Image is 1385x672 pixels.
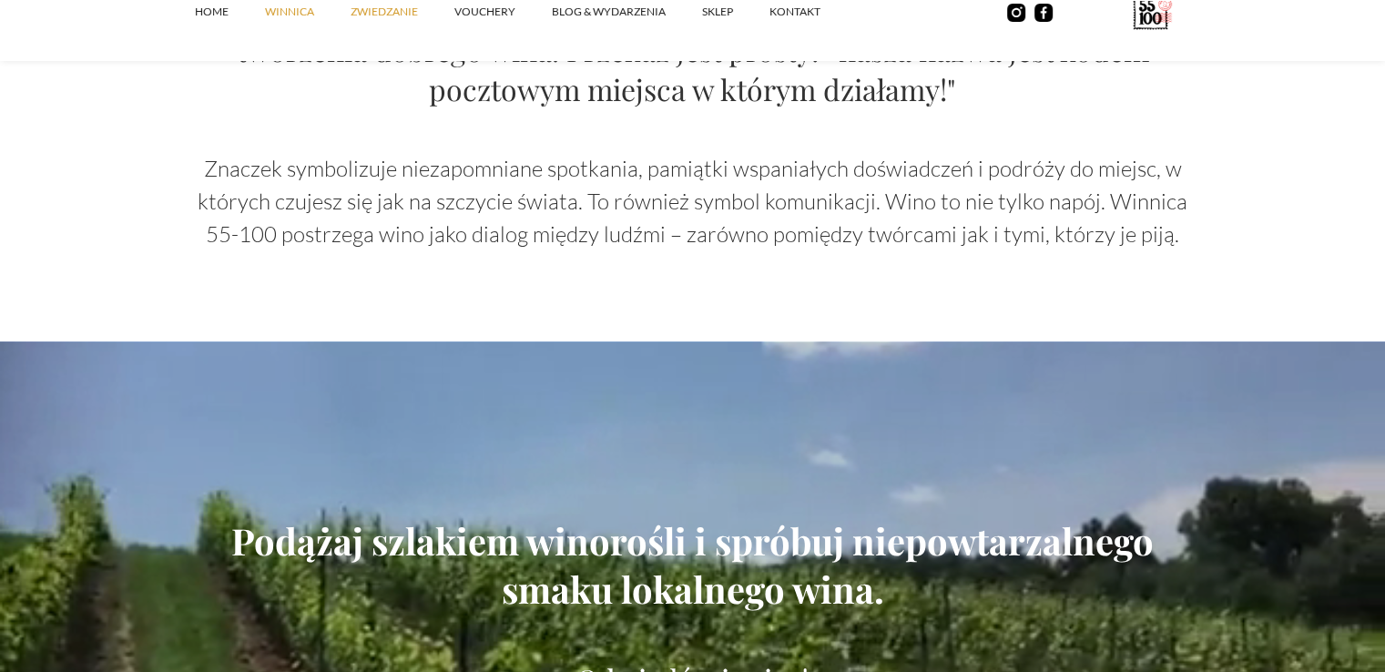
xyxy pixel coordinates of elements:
h1: Podążaj szlakiem winorośli i spróbuj niepowtarzalnego smaku lokalnego wina. [196,516,1190,613]
p: Znaczek symbolizuje niezapomniane spotkania, pamiątki wspaniałych doświadczeń i podróży do miejsc... [196,152,1190,250]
